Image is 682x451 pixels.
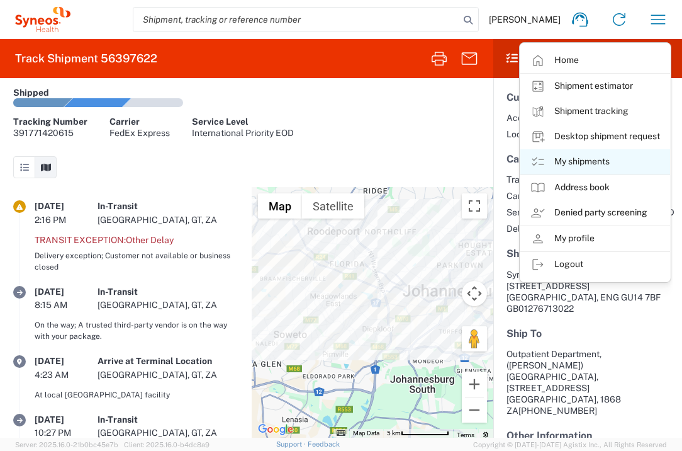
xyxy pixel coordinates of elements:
div: Carrier [109,116,170,127]
a: Logout [520,252,670,277]
input: Shipment, tracking or reference number [133,8,459,31]
a: Open this area in Google Maps (opens a new window) [255,421,296,438]
h5: Ship To [506,328,669,340]
span: Server: 2025.16.0-21b0bc45e7b [15,441,118,448]
a: Desktop shipment request [520,124,670,149]
div: 391771420615 [13,127,87,139]
a: My profile [520,226,670,251]
a: My shipments [520,149,670,174]
a: Shipment estimator [520,74,670,99]
span: [PERSON_NAME] [489,14,561,25]
div: At local [GEOGRAPHIC_DATA] facility [35,389,238,401]
h2: Track Shipment 56397622 [15,51,157,66]
div: [DATE] [35,355,98,367]
div: [GEOGRAPHIC_DATA], GT, ZA [98,369,238,380]
h5: Ship From [506,248,669,260]
span: [STREET_ADDRESS] [506,281,590,291]
span: Other Delay [126,235,174,245]
div: FedEx Express [109,127,170,139]
div: [GEOGRAPHIC_DATA], GT, ZA [98,299,238,311]
a: Denied party screening [520,200,670,226]
span: Carrier Name: [506,190,562,202]
div: Tracking Number [13,116,87,127]
span: Syneos Health [506,270,565,280]
span: 5 km [387,430,401,437]
div: [GEOGRAPHIC_DATA], GT, ZA [98,427,238,438]
div: [DATE] [35,286,98,297]
button: Map camera controls [462,281,487,306]
span: [PHONE_NUMBER] [518,406,597,416]
div: International Priority EOD [192,127,294,139]
span: Copyright © [DATE]-[DATE] Agistix Inc., All Rights Reserved [473,439,667,450]
header: Shipment Overview [493,39,682,78]
a: Address book [520,175,670,200]
span: Delivery Date: [506,223,562,234]
h5: Other Information [506,430,669,442]
span: Location: [506,128,544,140]
div: Service Level [192,116,294,127]
a: Home [520,48,670,73]
span: Client: 2025.16.0-b4dc8a9 [124,441,210,448]
button: Show satellite imagery [302,193,364,219]
span: Service Level: [506,207,562,218]
div: Shipped [13,87,49,98]
div: 4:23 AM [35,369,98,380]
div: [DATE] [35,414,98,425]
button: Show street map [258,193,302,219]
div: 2:16 PM [35,214,98,226]
img: Google [255,421,296,438]
div: 8:15 AM [35,299,98,311]
span: Tracking No: [506,174,562,185]
span: Account: [506,112,544,123]
address: [GEOGRAPHIC_DATA], ENG GU14 7BF GB [506,269,669,314]
button: Toggle fullscreen view [462,193,487,219]
div: Delivery exception; Customer not available or business closed [35,250,238,273]
address: [GEOGRAPHIC_DATA], 1868 ZA [506,348,669,416]
div: On the way; A trusted third-party vendor is on the way with your package. [35,319,238,342]
a: Terms [457,431,474,438]
button: Map Scale: 5 km per 73 pixels [383,429,453,438]
span: Outpatient Department, [GEOGRAPHIC_DATA], [STREET_ADDRESS] [506,349,601,393]
a: Support [276,440,308,448]
button: Zoom out [462,397,487,423]
button: Keyboard shortcuts [337,429,345,438]
a: Report errors in the road map or imagery to Google [482,431,489,438]
h5: Customer Information [506,91,669,103]
div: Arrive at Terminal Location [98,355,238,367]
h5: Carrier Information [506,153,669,165]
button: Map Data [353,429,379,438]
div: [DATE] [35,200,98,212]
span: ([PERSON_NAME]) [506,360,583,370]
div: In-Transit [98,200,238,212]
div: [GEOGRAPHIC_DATA], GT, ZA [98,214,238,226]
a: Feedback [308,440,340,448]
button: Drag Pegman onto the map to open Street View [462,326,487,351]
div: In-Transit [98,286,238,297]
div: 10:27 PM [35,427,98,438]
span: Transit exception: [35,235,126,245]
a: Shipment tracking [520,99,670,124]
div: In-Transit [98,414,238,425]
button: Zoom in [462,372,487,397]
span: 01276713022 [518,304,574,314]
